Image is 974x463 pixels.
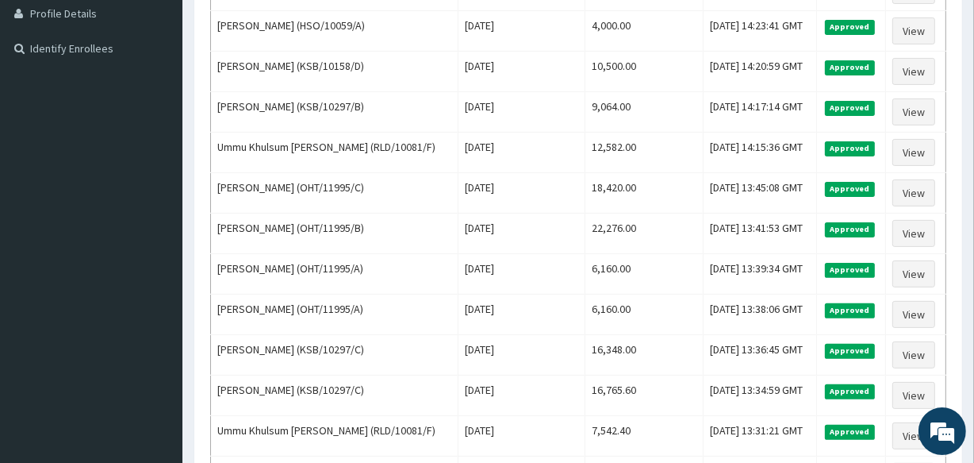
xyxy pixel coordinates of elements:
td: [DATE] [458,133,585,173]
td: [DATE] 14:15:36 GMT [703,133,816,173]
a: View [892,260,935,287]
td: 6,160.00 [585,295,704,335]
a: View [892,422,935,449]
td: 7,542.40 [585,416,704,457]
td: [PERSON_NAME] (OHT/11995/A) [211,295,458,335]
td: [PERSON_NAME] (KSB/10297/C) [211,335,458,376]
td: [PERSON_NAME] (OHT/11995/B) [211,214,458,254]
a: View [892,139,935,166]
td: [PERSON_NAME] (OHT/11995/A) [211,254,458,295]
span: Approved [825,60,875,75]
img: d_794563401_company_1708531726252_794563401 [29,79,64,119]
td: [DATE] [458,11,585,52]
td: [DATE] 13:38:06 GMT [703,295,816,335]
td: [DATE] [458,173,585,214]
td: 22,276.00 [585,214,704,254]
td: [DATE] [458,295,585,335]
td: 12,582.00 [585,133,704,173]
td: [DATE] [458,52,585,92]
td: [DATE] 13:36:45 GMT [703,335,816,376]
td: [DATE] [458,376,585,416]
span: We're online! [92,133,219,294]
a: View [892,220,935,247]
div: Minimize live chat window [260,8,298,46]
a: View [892,98,935,125]
td: [DATE] [458,254,585,295]
a: View [892,58,935,85]
a: View [892,382,935,409]
td: [DATE] 14:20:59 GMT [703,52,816,92]
td: [DATE] 13:39:34 GMT [703,254,816,295]
span: Approved [825,20,875,34]
span: Approved [825,384,875,399]
span: Approved [825,141,875,156]
td: [DATE] [458,214,585,254]
td: [PERSON_NAME] (KSB/10158/D) [211,52,458,92]
span: Approved [825,344,875,358]
td: Ummu Khulsum [PERSON_NAME] (RLD/10081/F) [211,416,458,457]
td: 18,420.00 [585,173,704,214]
span: Approved [825,263,875,277]
td: [DATE] 14:23:41 GMT [703,11,816,52]
td: [PERSON_NAME] (KSB/10297/C) [211,376,458,416]
span: Approved [825,182,875,196]
td: 16,765.60 [585,376,704,416]
td: 6,160.00 [585,254,704,295]
td: [DATE] 13:45:08 GMT [703,173,816,214]
td: [DATE] [458,335,585,376]
td: 4,000.00 [585,11,704,52]
td: [DATE] 14:17:14 GMT [703,92,816,133]
td: 16,348.00 [585,335,704,376]
td: Ummu Khulsum [PERSON_NAME] (RLD/10081/F) [211,133,458,173]
a: View [892,301,935,328]
div: Chat with us now [82,89,267,110]
a: View [892,179,935,206]
td: [DATE] 13:31:21 GMT [703,416,816,457]
td: [PERSON_NAME] (HSO/10059/A) [211,11,458,52]
td: [PERSON_NAME] (OHT/11995/C) [211,173,458,214]
span: Approved [825,222,875,237]
td: [DATE] 13:34:59 GMT [703,376,816,416]
a: View [892,17,935,44]
span: Approved [825,303,875,318]
td: [DATE] [458,416,585,457]
td: [DATE] 13:41:53 GMT [703,214,816,254]
textarea: Type your message and hit 'Enter' [8,301,302,357]
a: View [892,341,935,368]
td: [PERSON_NAME] (KSB/10297/B) [211,92,458,133]
span: Approved [825,425,875,439]
td: [DATE] [458,92,585,133]
span: Approved [825,101,875,115]
td: 9,064.00 [585,92,704,133]
td: 10,500.00 [585,52,704,92]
